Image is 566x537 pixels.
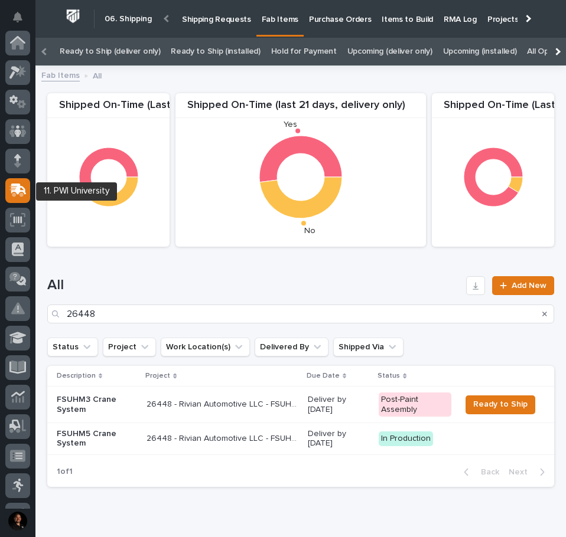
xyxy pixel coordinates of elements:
[304,227,315,235] text: No
[333,338,404,356] button: Shipped Via
[378,369,400,382] p: Status
[271,38,337,66] a: Hold for Payment
[93,68,102,81] p: All
[492,276,554,295] a: Add New
[41,68,80,81] a: Fab Items
[47,99,170,119] div: Shipped On-Time (Last 90 Days, delivery only)
[443,38,517,66] a: Upcoming (installed)
[473,397,528,411] span: Ready to Ship
[5,5,30,30] button: Notifications
[466,395,535,414] button: Ready to Ship
[454,467,504,477] button: Back
[512,281,547,290] span: Add New
[527,38,558,66] a: All Open
[47,423,554,454] tr: FSUHM5 Crane System26448 - Rivian Automotive LLC - FSUHM Cranes26448 - Rivian Automotive LLC - FS...
[171,38,260,66] a: Ready to Ship (installed)
[57,369,96,382] p: Description
[47,457,82,486] p: 1 of 1
[47,338,98,356] button: Status
[474,467,499,477] span: Back
[509,467,535,477] span: Next
[432,99,554,119] div: Shipped On-Time (Last 90 days, installation only)
[284,121,297,129] text: Yes
[308,429,370,449] p: Deliver by [DATE]
[175,99,426,119] div: Shipped On-Time (last 21 days, delivery only)
[15,12,30,31] div: Notifications
[504,467,554,477] button: Next
[379,431,433,446] div: In Production
[47,277,461,294] h1: All
[147,431,300,444] p: 26448 - Rivian Automotive LLC - FSUHM Cranes
[308,395,370,415] p: Deliver by [DATE]
[145,369,170,382] p: Project
[47,304,554,323] input: Search
[347,38,432,66] a: Upcoming (deliver only)
[47,387,554,423] tr: FSUHM3 Crane System26448 - Rivian Automotive LLC - FSUHM Cranes26448 - Rivian Automotive LLC - FS...
[103,338,156,356] button: Project
[255,338,328,356] button: Delivered By
[57,429,137,449] p: FSUHM5 Crane System
[105,14,152,24] h2: 06. Shipping
[147,397,300,410] p: 26448 - Rivian Automotive LLC - FSUHM Cranes
[161,338,250,356] button: Work Location(s)
[379,392,451,417] div: Post-Paint Assembly
[307,369,340,382] p: Due Date
[62,5,84,27] img: Workspace Logo
[5,509,30,533] button: users-avatar
[60,38,160,66] a: Ready to Ship (deliver only)
[57,395,137,415] p: FSUHM3 Crane System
